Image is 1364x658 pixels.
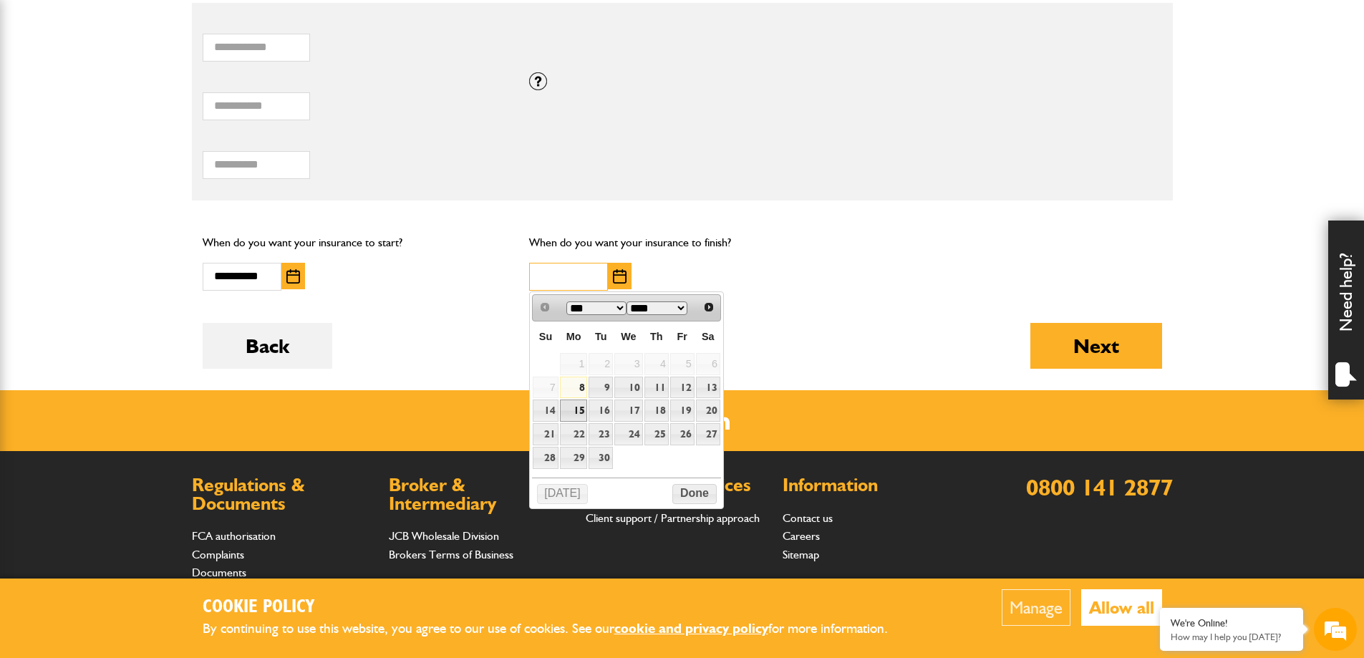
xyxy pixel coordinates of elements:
span: Thursday [650,331,663,342]
a: 25 [644,423,669,445]
a: cookie and privacy policy [614,620,768,637]
p: How may I help you today? [1171,632,1292,642]
a: 24 [614,423,642,445]
input: Enter your phone number [19,217,261,248]
h2: Information [783,476,965,495]
div: Need help? [1328,221,1364,400]
input: Enter your email address [19,175,261,206]
h2: Cookie Policy [203,596,911,619]
a: 11 [644,377,669,399]
a: Brokers Terms of Business [389,548,513,561]
a: Documents [192,566,246,579]
span: Monday [566,331,581,342]
span: Saturday [702,331,715,342]
button: [DATE] [537,484,589,504]
p: When do you want your insurance to start? [203,233,508,252]
button: Allow all [1081,589,1162,626]
a: Contact us [783,511,833,525]
span: Next [703,301,715,313]
a: 10 [614,377,642,399]
button: Next [1030,323,1162,369]
input: Enter your last name [19,132,261,164]
a: 0800 141 2877 [1026,473,1173,501]
textarea: Type your message and hit 'Enter' [19,259,261,429]
a: Next [698,296,719,317]
img: Choose date [613,269,627,284]
h2: Regulations & Documents [192,476,374,513]
span: Sunday [539,331,552,342]
span: Tuesday [595,331,607,342]
a: 18 [644,400,669,422]
button: Back [203,323,332,369]
a: 28 [533,447,558,469]
a: FCA authorisation [192,529,276,543]
a: 14 [533,400,558,422]
button: Manage [1002,589,1070,626]
a: Careers [783,529,820,543]
a: 9 [589,377,613,399]
a: JCB Wholesale Division [389,529,499,543]
a: Client support / Partnership approach [586,511,760,525]
span: Friday [677,331,687,342]
a: Complaints [192,548,244,561]
img: Choose date [286,269,300,284]
a: 13 [696,377,720,399]
em: Start Chat [195,441,260,460]
a: 15 [560,400,588,422]
a: 8 [560,377,588,399]
h2: Broker & Intermediary [389,476,571,513]
div: We're Online! [1171,617,1292,629]
a: 23 [589,423,613,445]
a: 20 [696,400,720,422]
span: Wednesday [621,331,636,342]
a: 21 [533,423,558,445]
a: 29 [560,447,588,469]
div: Minimize live chat window [235,7,269,42]
a: Sitemap [783,548,819,561]
p: By continuing to use this website, you agree to our use of cookies. See our for more information. [203,618,911,640]
a: 22 [560,423,588,445]
a: 30 [589,447,613,469]
div: Chat with us now [74,80,241,99]
a: 27 [696,423,720,445]
p: When do you want your insurance to finish? [529,233,835,252]
a: 17 [614,400,642,422]
a: 12 [670,377,695,399]
img: d_20077148190_company_1631870298795_20077148190 [24,79,60,100]
button: Done [672,484,716,504]
a: 19 [670,400,695,422]
a: 26 [670,423,695,445]
a: 16 [589,400,613,422]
